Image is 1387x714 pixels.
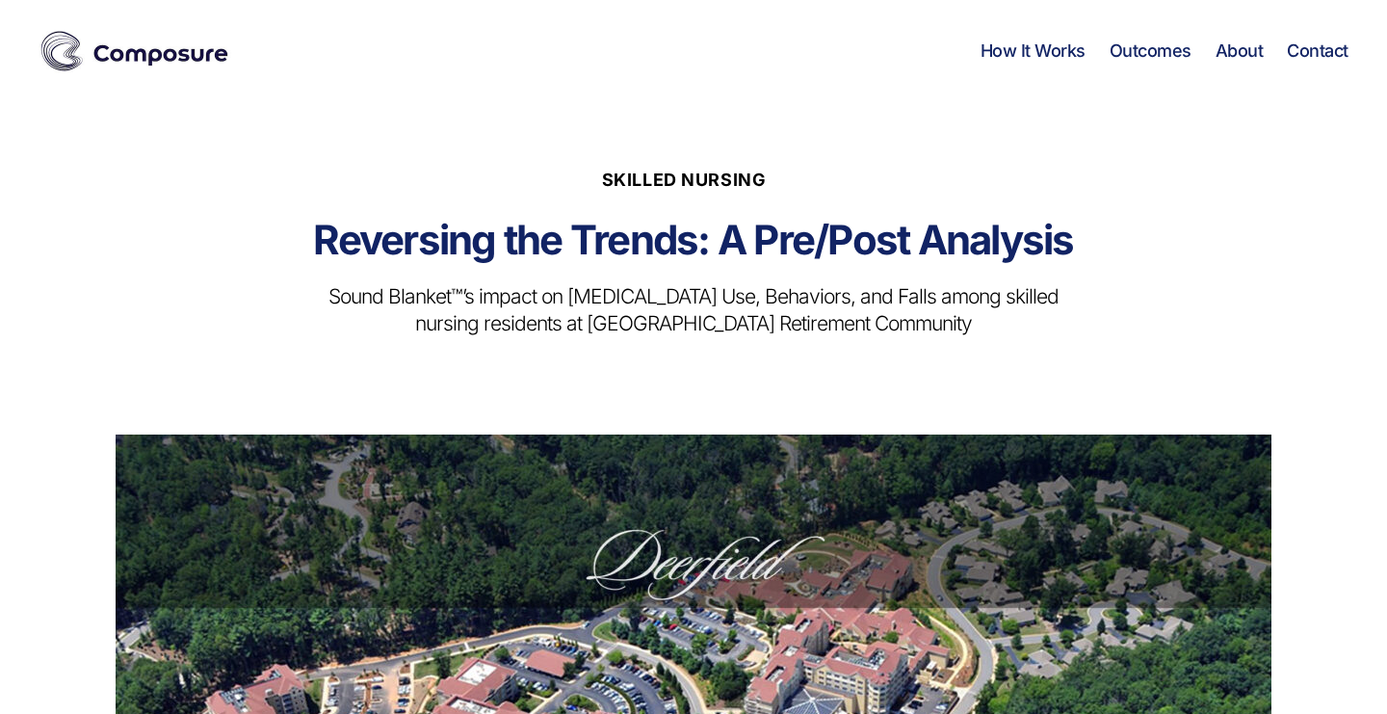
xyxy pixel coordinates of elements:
[981,40,1348,62] nav: Horizontal
[212,221,1175,259] h1: Reversing the Trends: A Pre/Post Analysis
[1110,40,1191,62] a: Outcomes
[1287,40,1348,62] a: Contact
[1216,40,1264,62] a: About
[981,40,1086,62] a: How It Works
[39,27,231,75] img: Composure
[308,283,1079,337] p: Sound Blanket™’s impact on [MEDICAL_DATA] Use, Behaviors, and Falls among skilled nursing residen...
[193,170,1175,192] h6: Skilled Nursing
